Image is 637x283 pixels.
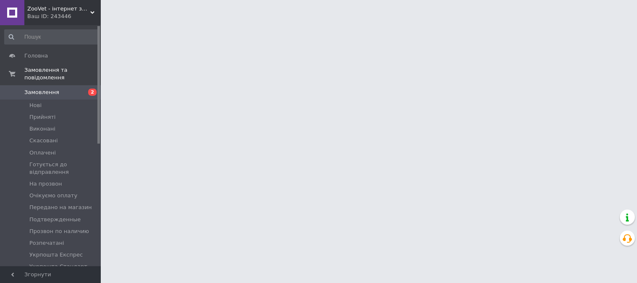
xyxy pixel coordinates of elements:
span: Прийняті [29,113,55,121]
span: Очікуємо оплату [29,192,77,199]
span: На прозвон [29,180,62,188]
span: Виконані [29,125,55,133]
span: Передано на магазин [29,204,92,211]
span: Нові [29,102,42,109]
span: Оплачені [29,149,56,157]
span: Замовлення [24,89,59,96]
span: Головна [24,52,48,60]
input: Пошук [4,29,99,45]
span: Укрпошта Стандарт [29,263,87,270]
span: ZooVet - інтернет зоомагазин самих низьких цін - Zoovetbaza.com.ua [27,5,90,13]
span: Скасовані [29,137,58,144]
span: Розпечатані [29,239,64,247]
div: Ваш ID: 243446 [27,13,101,20]
span: Подтвержденные [29,216,81,223]
span: Замовлення та повідомлення [24,66,101,81]
span: Прозвон по наличию [29,228,89,235]
span: Готується до відправлення [29,161,98,176]
span: 2 [88,89,97,96]
span: Укрпошта Експрес [29,251,83,259]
